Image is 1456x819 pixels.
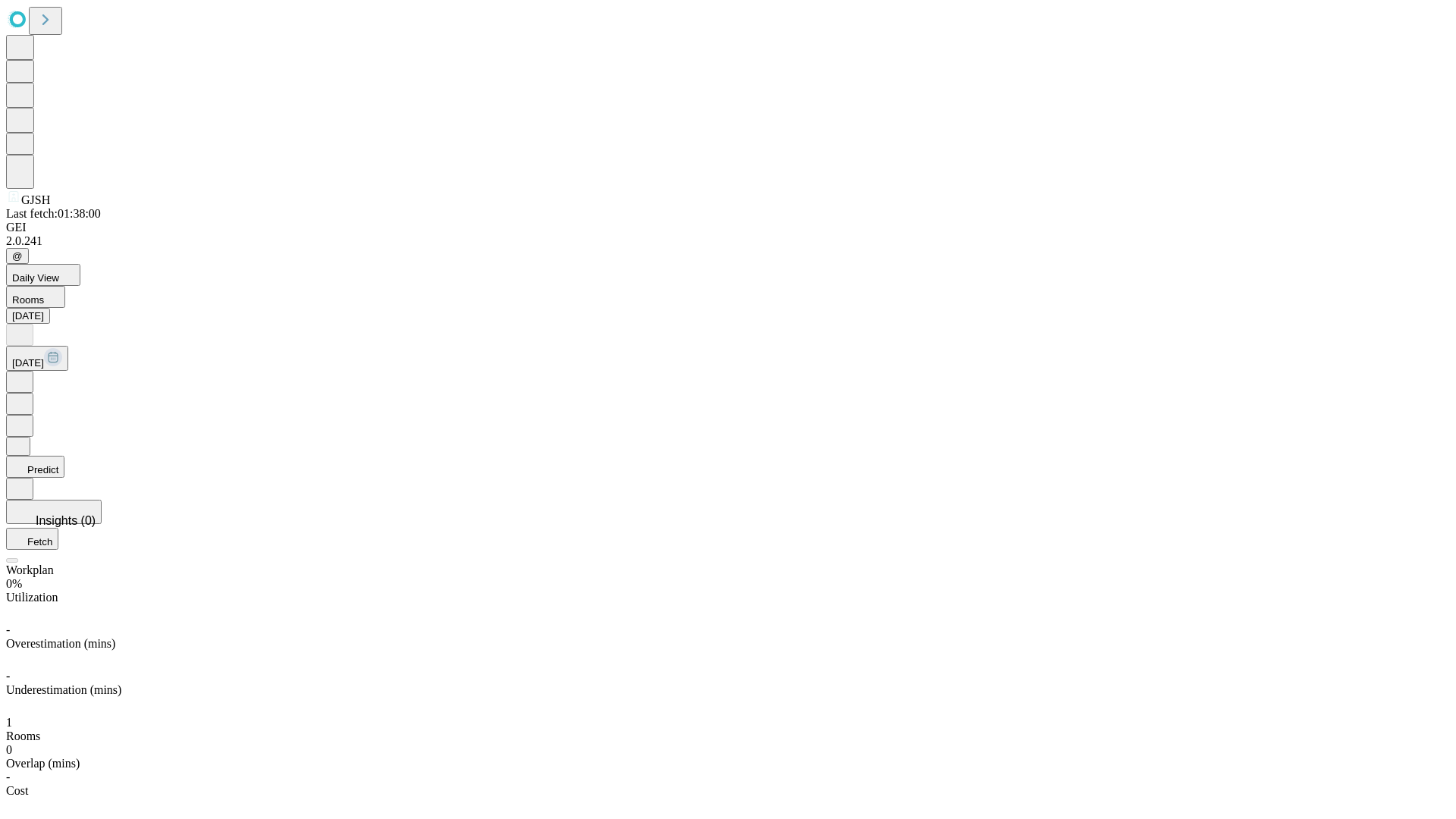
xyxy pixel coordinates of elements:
[6,221,1450,234] div: GEI
[6,683,121,696] span: Underestimation (mins)
[6,730,40,742] span: Rooms
[6,500,102,524] button: Insights (0)
[6,264,80,286] button: Daily View
[6,637,115,650] span: Overestimation (mins)
[6,528,58,550] button: Fetch
[6,577,22,590] span: 0%
[12,250,23,262] span: @
[6,591,58,604] span: Utilization
[6,286,65,308] button: Rooms
[6,234,1450,248] div: 2.0.241
[12,272,59,284] span: Daily View
[6,670,10,682] span: -
[6,563,54,576] span: Workplan
[6,207,101,220] span: Last fetch: 01:38:00
[6,743,12,756] span: 0
[6,248,29,264] button: @
[6,308,50,324] button: [DATE]
[12,294,44,306] span: Rooms
[6,784,28,797] span: Cost
[6,757,80,770] span: Overlap (mins)
[6,456,64,478] button: Predict
[6,623,10,636] span: -
[6,716,12,729] span: 1
[36,514,96,527] span: Insights (0)
[6,346,68,371] button: [DATE]
[21,193,50,206] span: GJSH
[6,770,10,783] span: -
[12,357,44,369] span: [DATE]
